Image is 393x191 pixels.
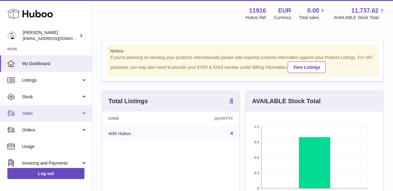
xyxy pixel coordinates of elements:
[22,111,81,116] span: Sales
[23,36,90,41] span: [EMAIL_ADDRESS][DOMAIN_NAME]
[334,6,386,21] a: 11,737.62 AVAILABLE Stock Total
[254,156,259,159] text: 0.6
[299,6,326,21] a: 0.00 Total sales
[22,77,81,83] span: Listings
[22,160,81,166] span: Invoicing and Payments
[22,127,81,133] span: Orders
[299,15,326,21] span: Total sales
[108,97,148,105] h3: Total Listings
[102,126,174,142] td: With Huboo
[7,31,17,40] img: info@bananaleafsupplements.com
[257,186,259,190] text: 0
[254,171,259,175] text: 0.3
[334,15,386,21] span: AVAILABLE Stock Total
[7,168,84,179] a: Log out
[22,94,81,100] span: Stock
[22,61,87,67] span: My Dashboard
[230,97,233,103] strong: 4
[22,144,87,150] span: Usage
[110,55,375,73] div: If you're planning on sending your products internationally please add required customs informati...
[230,131,233,136] a: 4
[307,6,319,15] span: 0.00
[23,30,78,41] div: [PERSON_NAME]
[254,140,259,144] text: 0.9
[254,125,259,129] text: 1.2
[351,6,379,15] span: 11,737.62
[110,48,375,54] strong: Notice
[252,97,321,105] h3: AVAILABLE Stock Total
[174,111,239,126] th: Quantity
[102,111,174,126] th: Name
[288,61,325,73] a: View Listings
[249,6,266,15] strong: 11916
[274,15,291,21] div: Currency
[246,15,266,21] div: Huboo Ref
[230,97,233,105] a: 4
[278,6,291,15] strong: EUR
